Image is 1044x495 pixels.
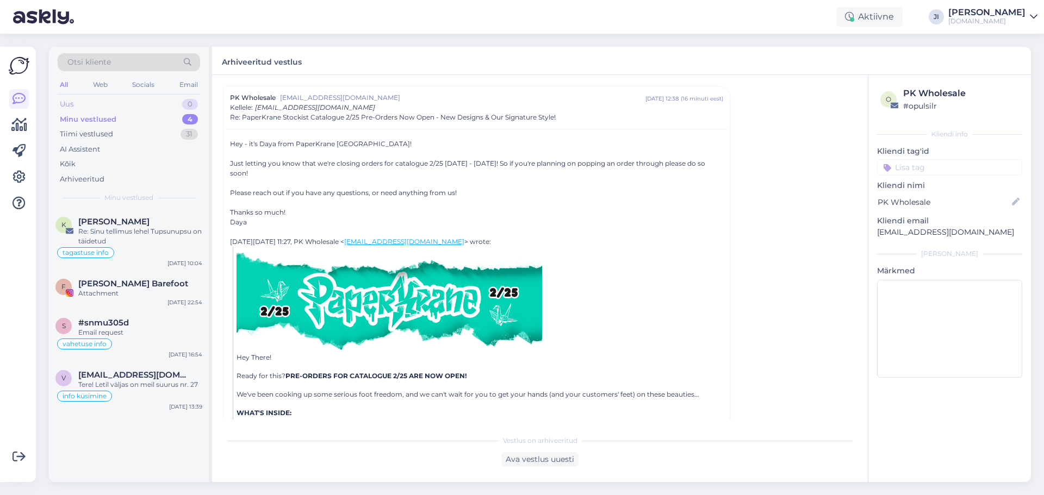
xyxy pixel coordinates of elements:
[645,95,679,103] div: [DATE] 12:38
[78,328,202,337] div: Email request
[877,227,1022,238] p: [EMAIL_ADDRESS][DOMAIN_NAME]
[78,380,202,390] div: Tere! Letil väljas on meil suurus nr. 27
[169,350,202,359] div: [DATE] 16:54
[280,93,645,103] span: [EMAIL_ADDRESS][DOMAIN_NAME]
[903,87,1019,100] div: PK Wholesale
[948,8,1026,17] div: [PERSON_NAME]
[948,17,1026,26] div: [DOMAIN_NAME]
[62,322,66,330] span: s
[177,78,200,92] div: Email
[181,129,198,140] div: 31
[60,144,100,155] div: AI Assistent
[230,188,723,198] div: Please reach out if you have any questions, or need anything from us!
[903,100,1019,112] div: # opulsilr
[877,146,1022,157] p: Kliendi tag'id
[78,370,191,380] span: veberit@gmail.com
[878,196,1010,208] input: Lisa nimi
[78,227,202,246] div: Re: Sinu tellimus lehel Tupsunupsu on täidetud
[78,318,129,328] span: #snmu305d
[9,55,29,76] img: Askly Logo
[182,99,198,110] div: 0
[169,403,202,411] div: [DATE] 13:39
[63,249,109,256] span: tagastuse info
[63,341,107,347] span: vahetuse info
[237,247,542,353] img: Cat 2-25 Email Header.png
[230,112,556,122] span: Re: PaperKrane Stockist Catalogue 2/25 Pre-Orders Now Open - New Designs & Our Signature Style!
[60,174,104,185] div: Arhiveeritud
[167,259,202,267] div: [DATE] 10:04
[60,99,73,110] div: Uus
[948,8,1037,26] a: [PERSON_NAME][DOMAIN_NAME]
[237,371,723,381] p: Ready for this?
[886,95,891,103] span: o
[929,9,944,24] div: JI
[104,193,153,203] span: Minu vestlused
[58,78,70,92] div: All
[61,221,66,229] span: K
[182,114,198,125] div: 4
[230,93,276,103] span: PK Wholesale
[61,283,66,291] span: F
[230,103,253,111] span: Kellele :
[230,139,723,227] div: Hey - it's Daya from PaperKrane [GEOGRAPHIC_DATA]!
[877,249,1022,259] div: [PERSON_NAME]
[230,237,723,247] div: [DATE][DATE] 11:27, PK Wholesale < > wrote:
[681,95,723,103] div: ( 16 minuti eest )
[60,129,113,140] div: Tiimi vestlused
[78,217,150,227] span: Kerstin Metsla
[60,114,116,125] div: Minu vestlused
[877,265,1022,277] p: Märkmed
[501,452,579,467] div: Ava vestlus uuesti
[503,436,577,446] span: Vestlus on arhiveeritud
[255,103,375,111] span: [EMAIL_ADDRESS][DOMAIN_NAME]
[67,57,111,68] span: Otsi kliente
[877,215,1022,227] p: Kliendi email
[237,390,723,399] p: We've been cooking up some serious foot freedom, and we can't wait for you to get your hands (and...
[237,409,291,417] strong: WHAT'S INSIDE:
[222,53,302,68] label: Arhiveeritud vestlus
[60,159,76,170] div: Kõik
[61,374,66,382] span: v
[167,298,202,306] div: [DATE] 22:54
[237,353,723,362] p: Hey There!
[230,208,723,217] div: Thanks so much!
[230,217,723,227] div: Daya
[130,78,157,92] div: Socials
[836,7,903,27] div: Aktiivne
[877,180,1022,191] p: Kliendi nimi
[63,393,107,399] span: info küsimine
[78,279,188,289] span: Freet Barefoot
[877,159,1022,176] input: Lisa tag
[230,159,723,178] div: Just letting you know that we're closing orders for catalogue 2/25 [DATE] - [DATE]! So if you're ...
[91,78,110,92] div: Web
[344,237,464,246] a: [EMAIL_ADDRESS][DOMAIN_NAME]
[877,129,1022,139] div: Kliendi info
[285,372,467,380] b: PRE-ORDERS FOR CATALOGUE 2/25 ARE NOW OPEN!
[78,289,202,298] div: Attachment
